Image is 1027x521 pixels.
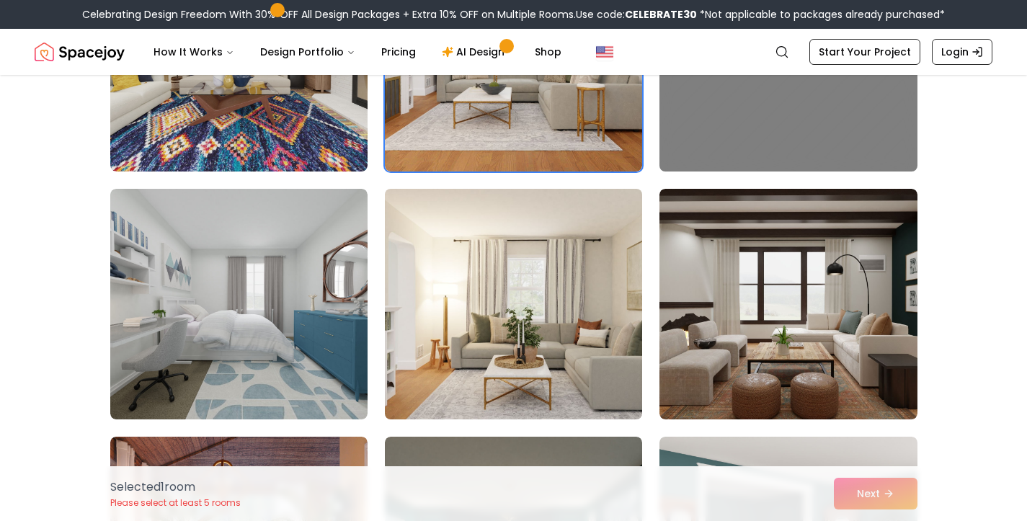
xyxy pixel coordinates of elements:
[35,29,992,75] nav: Global
[430,37,520,66] a: AI Design
[625,7,697,22] b: CELEBRATE30
[110,189,368,419] img: Room room-4
[697,7,945,22] span: *Not applicable to packages already purchased*
[110,478,241,496] p: Selected 1 room
[82,7,945,22] div: Celebrating Design Freedom With 30% OFF All Design Packages + Extra 10% OFF on Multiple Rooms.
[35,37,125,66] img: Spacejoy Logo
[142,37,573,66] nav: Main
[110,497,241,509] p: Please select at least 5 rooms
[370,37,427,66] a: Pricing
[35,37,125,66] a: Spacejoy
[809,39,920,65] a: Start Your Project
[142,37,246,66] button: How It Works
[576,7,697,22] span: Use code:
[378,183,649,425] img: Room room-5
[523,37,573,66] a: Shop
[249,37,367,66] button: Design Portfolio
[932,39,992,65] a: Login
[659,189,917,419] img: Room room-6
[596,43,613,61] img: United States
